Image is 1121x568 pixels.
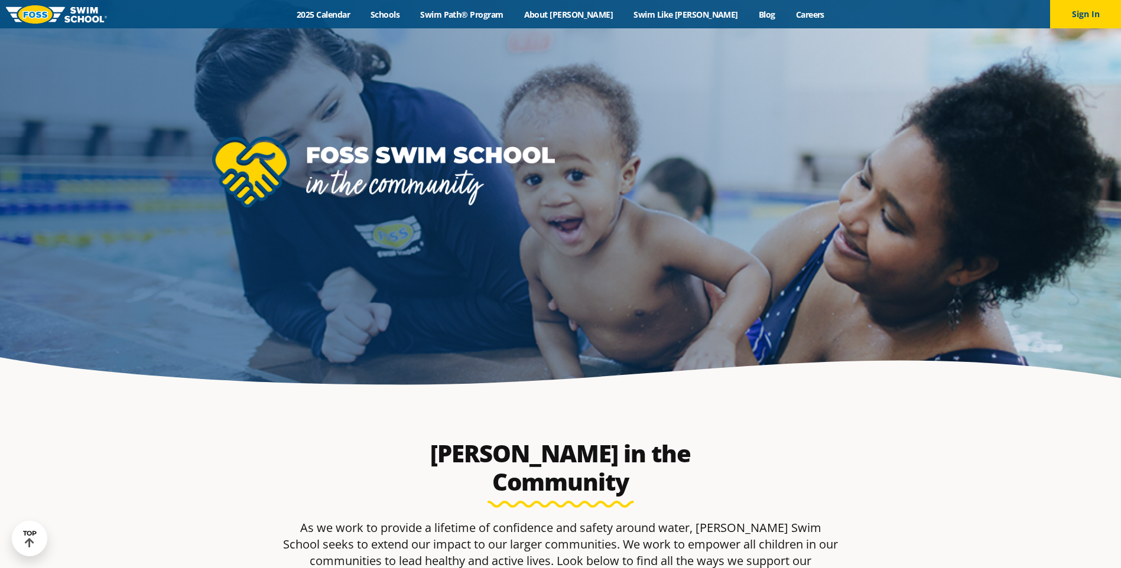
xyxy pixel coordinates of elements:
a: Swim Path® Program [410,9,514,20]
img: FOSS Swim School Logo [6,5,107,24]
a: Swim Like [PERSON_NAME] [623,9,749,20]
a: Blog [748,9,785,20]
h2: [PERSON_NAME] in the Community [400,439,722,496]
a: About [PERSON_NAME] [514,9,623,20]
a: 2025 Calendar [287,9,360,20]
div: TOP [23,530,37,548]
a: Schools [360,9,410,20]
a: Careers [785,9,834,20]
